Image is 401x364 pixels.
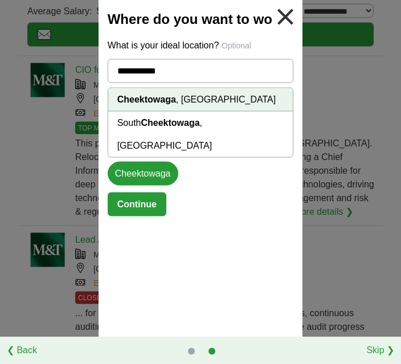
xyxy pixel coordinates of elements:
[366,343,394,357] a: Skip ❯
[222,41,251,50] span: Optional
[108,162,178,186] a: Cheektowaga
[108,112,293,157] li: South , [GEOGRAPHIC_DATA]
[108,39,294,52] p: What is your ideal location?
[117,95,176,104] strong: Cheektowaga
[108,88,293,112] li: , [GEOGRAPHIC_DATA]
[141,118,199,128] strong: Cheektowaga
[108,193,166,216] button: Continue
[7,343,37,357] a: ❮ Back
[108,9,294,30] h2: Where do you want to work?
